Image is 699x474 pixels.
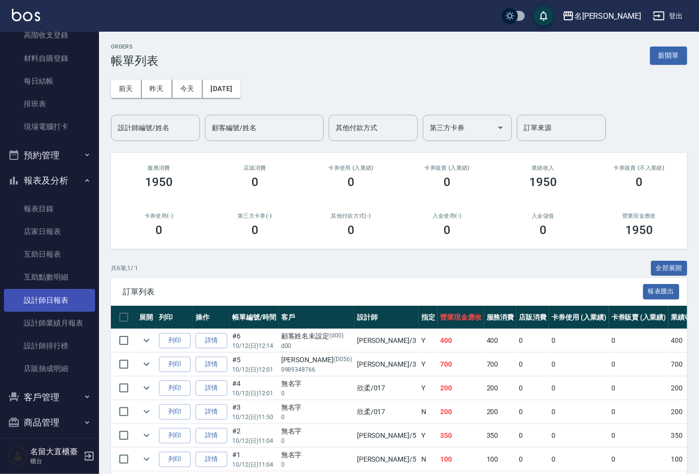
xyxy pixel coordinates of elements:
td: 0 [549,329,609,352]
th: 卡券販賣 (入業績) [609,306,669,329]
p: 10/12 (日) 11:04 [232,460,276,469]
div: 顧客姓名未設定 [281,331,352,341]
th: 營業現金應收 [438,306,484,329]
td: Y [419,377,438,400]
th: 展開 [137,306,156,329]
h2: 卡券使用 (入業績) [315,165,387,171]
h2: 卡券販賣 (不入業績) [603,165,675,171]
div: [PERSON_NAME] [281,355,352,365]
th: 卡券使用 (入業績) [549,306,609,329]
button: expand row [139,357,154,372]
td: 200 [438,400,484,424]
h3: 0 [155,223,162,237]
p: 10/12 (日) 11:50 [232,413,276,422]
td: 100 [438,448,484,471]
td: 0 [549,377,609,400]
button: save [534,6,553,26]
td: 0 [516,424,549,447]
th: 店販消費 [516,306,549,329]
td: Y [419,424,438,447]
p: 10/12 (日) 12:01 [232,389,276,398]
a: 詳情 [196,357,227,372]
td: #6 [230,329,279,352]
td: 400 [438,329,484,352]
td: Y [419,353,438,376]
p: 10/12 (日) 12:01 [232,365,276,374]
h2: 業績收入 [507,165,579,171]
td: 0 [516,377,549,400]
h3: 0 [540,223,547,237]
a: 互助日報表 [4,243,95,266]
th: 帳單編號/時間 [230,306,279,329]
h2: ORDERS [111,44,158,50]
a: 新開單 [650,50,687,60]
button: expand row [139,333,154,348]
h3: 1950 [145,175,173,189]
a: 詳情 [196,333,227,348]
span: 訂單列表 [123,287,643,297]
td: 400 [484,329,517,352]
h3: 0 [251,223,258,237]
p: 0989348766 [281,365,352,374]
a: 店家日報表 [4,220,95,243]
td: 欣柔 /017 [354,400,419,424]
a: 報表匯出 [643,286,680,296]
p: 共 6 筆, 1 / 1 [111,264,138,273]
th: 操作 [193,306,230,329]
a: 設計師排行榜 [4,334,95,357]
td: 0 [549,424,609,447]
p: d00 [281,341,352,350]
td: 350 [484,424,517,447]
td: #3 [230,400,279,424]
td: 0 [609,353,669,376]
a: 現場電腦打卡 [4,115,95,138]
td: 0 [549,353,609,376]
h2: 店販消費 [219,165,291,171]
a: 互助點數明細 [4,266,95,288]
button: 客戶管理 [4,384,95,410]
td: 700 [484,353,517,376]
h3: 服務消費 [123,165,195,171]
td: 700 [438,353,484,376]
h3: 0 [444,223,450,237]
button: 報表及分析 [4,168,95,193]
td: #5 [230,353,279,376]
td: 0 [609,448,669,471]
td: N [419,448,438,471]
h2: 入金使用(-) [411,213,483,219]
td: 0 [549,448,609,471]
button: 名[PERSON_NAME] [558,6,645,26]
a: 排班表 [4,93,95,115]
p: 10/12 (日) 12:14 [232,341,276,350]
h2: 營業現金應收 [603,213,675,219]
img: Person [8,446,28,466]
td: 350 [438,424,484,447]
a: 報表目錄 [4,197,95,220]
button: 全部展開 [651,261,688,276]
td: 0 [516,353,549,376]
button: 新開單 [650,47,687,65]
h2: 卡券使用(-) [123,213,195,219]
th: 設計師 [354,306,419,329]
button: 列印 [159,380,191,396]
p: 10/12 (日) 11:04 [232,436,276,445]
button: 列印 [159,428,191,443]
p: 櫃台 [30,457,81,466]
button: 商品管理 [4,410,95,435]
button: expand row [139,428,154,443]
a: 店販抽成明細 [4,357,95,380]
button: 登出 [649,7,687,25]
td: #2 [230,424,279,447]
h3: 1950 [625,223,653,237]
h5: 名留大直櫃臺 [30,447,81,457]
a: 詳情 [196,380,227,396]
td: N [419,400,438,424]
button: 列印 [159,452,191,467]
h3: 0 [251,175,258,189]
a: 詳情 [196,452,227,467]
td: 0 [516,329,549,352]
td: Y [419,329,438,352]
td: 100 [484,448,517,471]
th: 列印 [156,306,193,329]
td: 200 [484,400,517,424]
